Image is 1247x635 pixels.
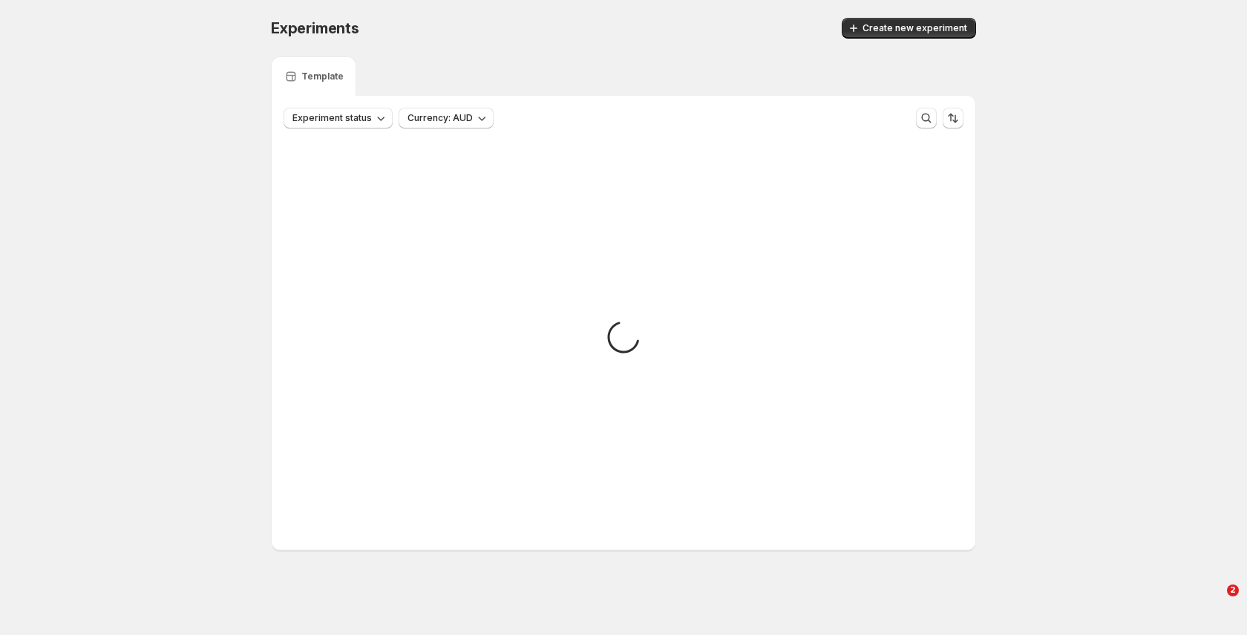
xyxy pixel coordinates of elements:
button: Experiment status [284,108,393,128]
button: Currency: AUD [399,108,494,128]
button: Sort the results [943,108,963,128]
span: Experiments [271,19,359,37]
iframe: Intercom live chat [1197,584,1232,620]
p: Template [301,71,344,82]
span: Experiment status [292,112,372,124]
span: Currency: AUD [408,112,473,124]
button: Create new experiment [842,18,976,39]
span: Create new experiment [863,22,967,34]
span: 2 [1227,584,1239,596]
